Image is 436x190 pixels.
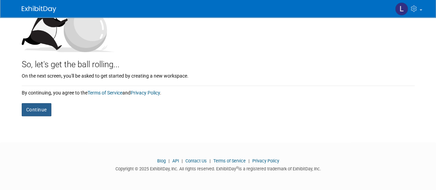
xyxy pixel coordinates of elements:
[247,158,251,163] span: |
[22,86,415,96] div: By continuing, you agree to the and .
[22,6,56,13] img: ExhibitDay
[88,90,122,96] a: Terms of Service
[208,158,212,163] span: |
[185,158,207,163] a: Contact Us
[22,71,415,79] div: On the next screen, you'll be asked to get started by creating a new workspace.
[157,158,166,163] a: Blog
[22,52,415,71] div: So, let's get the ball rolling...
[167,158,171,163] span: |
[236,166,239,170] sup: ®
[252,158,279,163] a: Privacy Policy
[213,158,246,163] a: Terms of Service
[172,158,179,163] a: API
[180,158,184,163] span: |
[22,103,51,116] button: Continue
[131,90,160,96] a: Privacy Policy
[395,2,408,16] img: Laura Flowers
